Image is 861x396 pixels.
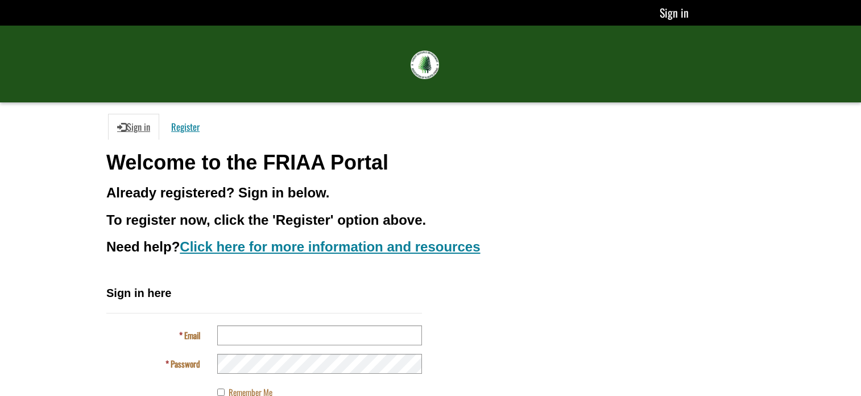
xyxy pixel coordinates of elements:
[106,240,755,254] h3: Need help?
[171,357,200,370] span: Password
[184,329,200,341] span: Email
[162,114,209,140] a: Register
[217,389,225,396] input: Remember Me
[106,185,755,200] h3: Already registered? Sign in below.
[411,51,439,79] img: FRIAA Submissions Portal
[106,213,755,228] h3: To register now, click the 'Register' option above.
[660,4,689,21] a: Sign in
[106,151,755,174] h1: Welcome to the FRIAA Portal
[180,239,480,254] a: Click here for more information and resources
[108,114,159,140] a: Sign in
[106,287,171,299] span: Sign in here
